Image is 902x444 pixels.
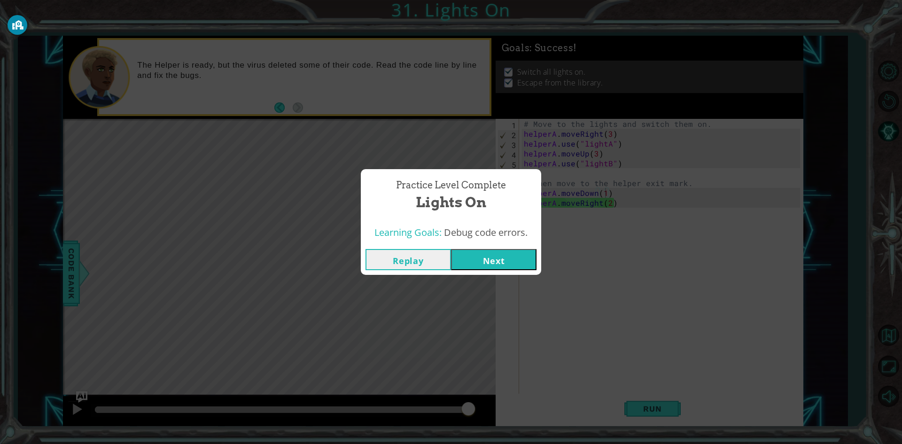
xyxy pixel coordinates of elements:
[374,226,442,239] span: Learning Goals:
[416,192,486,212] span: Lights On
[365,249,451,270] button: Replay
[396,179,506,192] span: Practice Level Complete
[8,15,27,35] button: GoGuardian Privacy Information
[451,249,537,270] button: Next
[444,226,528,239] span: Debug code errors.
